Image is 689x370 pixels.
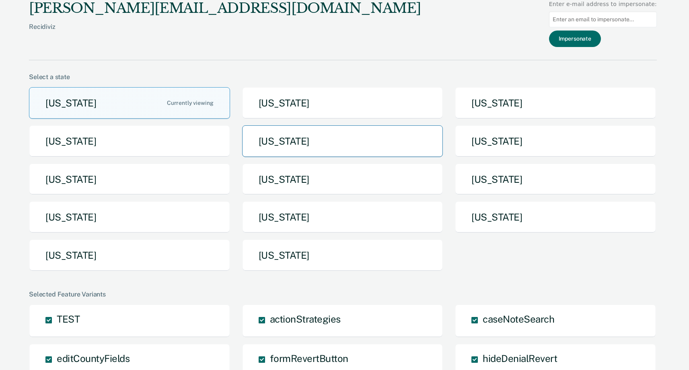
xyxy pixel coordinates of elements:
button: [US_STATE] [455,164,656,195]
button: [US_STATE] [29,201,230,233]
button: [US_STATE] [455,125,656,157]
button: [US_STATE] [29,164,230,195]
button: [US_STATE] [455,87,656,119]
div: Select a state [29,73,657,81]
button: [US_STATE] [29,87,230,119]
div: Recidiviz [29,23,421,43]
div: Selected Feature Variants [29,290,657,298]
button: [US_STATE] [242,87,443,119]
span: hideDenialRevert [483,353,557,364]
button: [US_STATE] [242,201,443,233]
button: [US_STATE] [455,201,656,233]
span: editCountyFields [57,353,130,364]
button: [US_STATE] [29,239,230,271]
input: Enter an email to impersonate... [549,12,657,27]
span: TEST [57,313,80,325]
button: Impersonate [549,31,601,47]
span: caseNoteSearch [483,313,554,325]
span: formRevertButton [270,353,348,364]
span: actionStrategies [270,313,341,325]
button: [US_STATE] [242,239,443,271]
button: [US_STATE] [242,125,443,157]
button: [US_STATE] [242,164,443,195]
button: [US_STATE] [29,125,230,157]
